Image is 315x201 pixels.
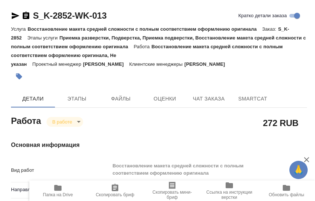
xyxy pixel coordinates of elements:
h2: Работа [11,114,41,127]
button: Обновить файлы [258,181,315,201]
span: Оценки [147,94,182,103]
button: В работе [50,119,74,125]
h4: Основная информация [11,141,307,149]
button: Папка на Drive [29,181,86,201]
a: S_K-2852-WK-013 [33,11,107,20]
p: Направление перевода [11,186,110,193]
button: Скопировать ссылку [22,11,30,20]
p: Проектный менеджер [32,61,83,67]
span: SmartCat [235,94,270,103]
span: Папка на Drive [43,192,73,197]
span: Скопировать бриф [96,192,134,197]
p: [PERSON_NAME] [83,61,129,67]
div: В работе [47,117,83,127]
span: Ссылка на инструкции верстки [205,190,253,200]
button: Скопировать ссылку для ЯМессенджера [11,11,20,20]
p: [PERSON_NAME] [184,61,230,67]
button: Скопировать бриф [86,181,144,201]
button: 🙏 [289,161,308,179]
p: Вид работ [11,167,110,174]
p: Восстановление макета средней сложности с полным соответствием оформлению оригинала, Не указан [11,44,283,67]
span: Скопировать мини-бриф [148,190,196,200]
span: Этапы [59,94,94,103]
span: Обновить файлы [269,192,304,197]
p: Этапы услуги [27,35,59,41]
p: Услуга [11,26,27,32]
span: Файлы [103,94,138,103]
button: Добавить тэг [11,68,27,84]
p: Приемка разверстки, Подверстка, Приемка подверстки, Восстановление макета средней сложности с пол... [11,35,306,49]
p: Клиентские менеджеры [129,61,185,67]
p: Восстановление макета средней сложности с полным соответствием оформлению оригинала [27,26,262,32]
p: Работа [134,44,152,49]
span: 🙏 [292,162,305,178]
span: Детали [15,94,51,103]
h2: 272 RUB [263,117,299,129]
button: Ссылка на инструкции верстки [201,181,258,201]
span: Кратко детали заказа [238,12,287,19]
button: Скопировать мини-бриф [144,181,201,201]
span: Чат заказа [191,94,226,103]
p: Заказ: [262,26,278,32]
